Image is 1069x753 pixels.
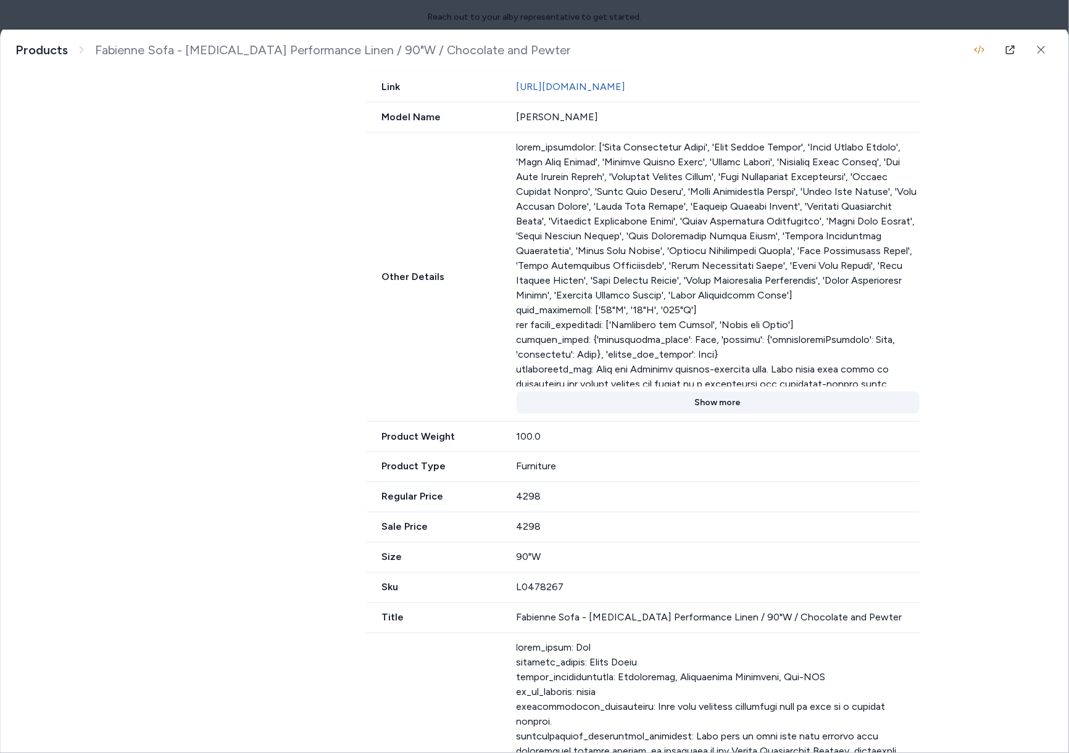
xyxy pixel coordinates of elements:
span: Size [367,550,502,565]
span: Product Weight [367,429,502,444]
div: Fabienne Sofa - [MEDICAL_DATA] Performance Linen / 90"W / Chocolate and Pewter [517,611,920,625]
div: [PERSON_NAME] [517,110,920,125]
span: Fabienne Sofa - [MEDICAL_DATA] Performance Linen / 90"W / Chocolate and Pewter [95,43,570,58]
span: Sku [367,580,502,595]
div: 100.0 [517,429,920,444]
div: 90"W [517,550,920,565]
span: Link [367,80,502,94]
div: Furniture [517,459,920,474]
span: Title [367,611,502,625]
span: Model Name [367,110,502,125]
span: Product Type [367,459,502,474]
div: 4298 [517,490,920,504]
a: [URL][DOMAIN_NAME] [517,81,626,93]
nav: breadcrumb [15,43,570,58]
span: Sale Price [367,520,502,535]
div: lorem_ipsumdolor: ['Sita Consectetur Adipi', 'Elit Seddoe Tempor', 'Incid Utlabo Etdolo', 'Magn A... [517,140,920,387]
a: Products [15,43,68,58]
div: 4298 [517,520,920,535]
span: Regular Price [367,490,502,504]
button: Show more [517,392,920,414]
div: L0478267 [517,580,920,595]
span: Other Details [367,270,502,284]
